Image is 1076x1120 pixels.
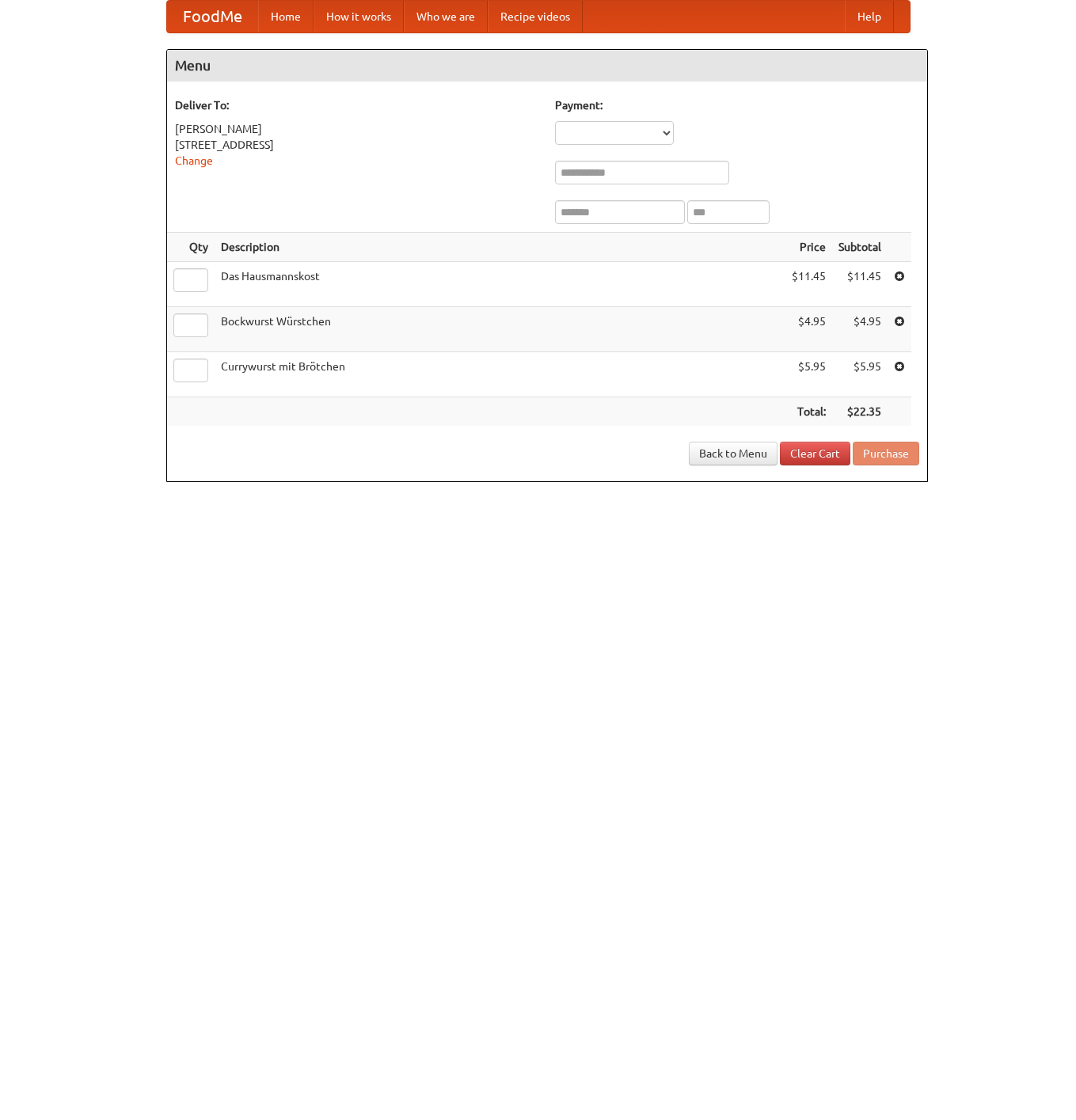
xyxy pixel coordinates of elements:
[832,307,888,352] td: $4.95
[845,1,894,32] a: Help
[780,442,850,465] a: Clear Cart
[167,1,258,32] a: FoodMe
[832,233,888,262] th: Subtotal
[689,442,778,465] a: Back to Menu
[215,262,785,307] td: Das Hausmannskost
[853,442,919,465] button: Purchase
[175,121,539,137] div: [PERSON_NAME]
[258,1,314,32] a: Home
[555,97,919,113] h5: Payment:
[167,233,215,262] th: Qty
[215,233,785,262] th: Description
[785,397,832,427] th: Total:
[832,397,888,427] th: $22.35
[832,262,888,307] td: $11.45
[832,352,888,397] td: $5.95
[314,1,404,32] a: How it works
[215,307,785,352] td: Bockwurst Würstchen
[175,97,539,113] h5: Deliver To:
[404,1,488,32] a: Who we are
[167,50,927,82] h4: Menu
[175,137,539,153] div: [STREET_ADDRESS]
[175,154,213,167] a: Change
[785,233,832,262] th: Price
[785,307,832,352] td: $4.95
[785,262,832,307] td: $11.45
[785,352,832,397] td: $5.95
[215,352,785,397] td: Currywurst mit Brötchen
[488,1,583,32] a: Recipe videos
